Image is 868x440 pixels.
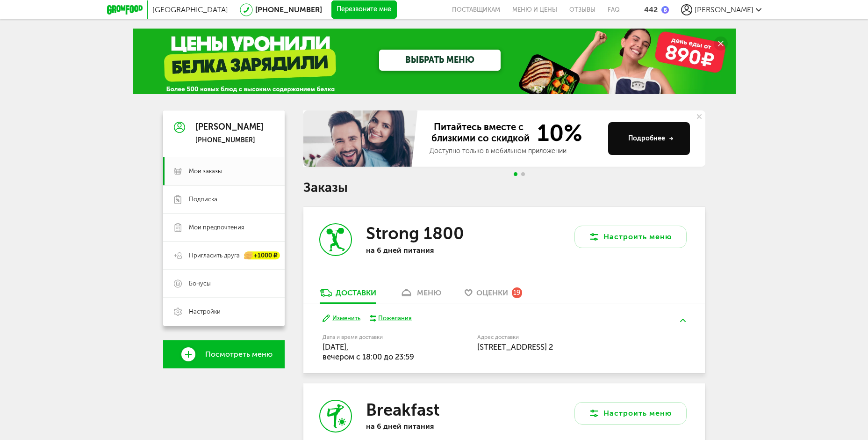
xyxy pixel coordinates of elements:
p: на 6 дней питания [366,422,488,431]
span: Питайтесь вместе с близкими со скидкой [430,121,531,145]
a: [PHONE_NUMBER] [255,5,322,14]
a: Мои предпочтения [163,213,285,242]
span: Настройки [189,308,221,316]
div: [PHONE_NUMBER] [195,136,264,145]
div: Пожелания [378,314,412,323]
span: Мои заказы [189,167,222,176]
h1: Заказы [303,182,705,194]
img: arrow-up-green.5eb5f82.svg [680,319,686,322]
span: Go to slide 2 [521,172,525,176]
span: Go to slide 1 [514,172,517,176]
span: [GEOGRAPHIC_DATA] [152,5,228,14]
img: family-banner.579af9d.jpg [303,110,420,167]
div: Доставки [336,288,376,297]
a: Оценки 19 [460,288,527,303]
button: Подробнее [608,122,690,155]
span: Мои предпочтения [189,223,244,232]
img: bonus_b.cdccf46.png [661,6,669,14]
a: Бонусы [163,270,285,298]
a: Мои заказы [163,157,285,185]
span: Подписка [189,195,217,204]
label: Адрес доставки [477,335,652,340]
a: Подписка [163,185,285,213]
span: 10% [531,121,582,145]
button: Перезвоните мне [331,0,397,19]
a: Настройки [163,298,285,326]
a: Пригласить друга +1000 ₽ [163,242,285,270]
div: Доступно только в мобильном приложении [430,147,601,156]
div: 442 [644,5,658,14]
button: Пожелания [370,314,412,323]
a: ВЫБРАТЬ МЕНЮ [379,50,501,71]
button: Изменить [323,314,360,323]
span: Оценки [476,288,508,297]
h3: Breakfast [366,400,439,420]
div: +1000 ₽ [244,252,280,260]
span: [PERSON_NAME] [695,5,753,14]
span: Посмотреть меню [205,350,273,359]
a: Доставки [315,288,381,303]
p: на 6 дней питания [366,246,488,255]
a: Посмотреть меню [163,340,285,368]
div: Подробнее [628,134,674,143]
div: [PERSON_NAME] [195,123,264,132]
h3: Strong 1800 [366,223,464,243]
span: Бонусы [189,279,211,288]
a: меню [395,288,446,303]
button: Настроить меню [574,226,687,248]
span: [DATE], вечером c 18:00 до 23:59 [323,342,414,361]
span: [STREET_ADDRESS] 2 [477,342,553,352]
div: 19 [512,287,522,298]
div: меню [417,288,441,297]
span: Пригласить друга [189,251,240,260]
button: Настроить меню [574,402,687,425]
label: Дата и время доставки [323,335,430,340]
